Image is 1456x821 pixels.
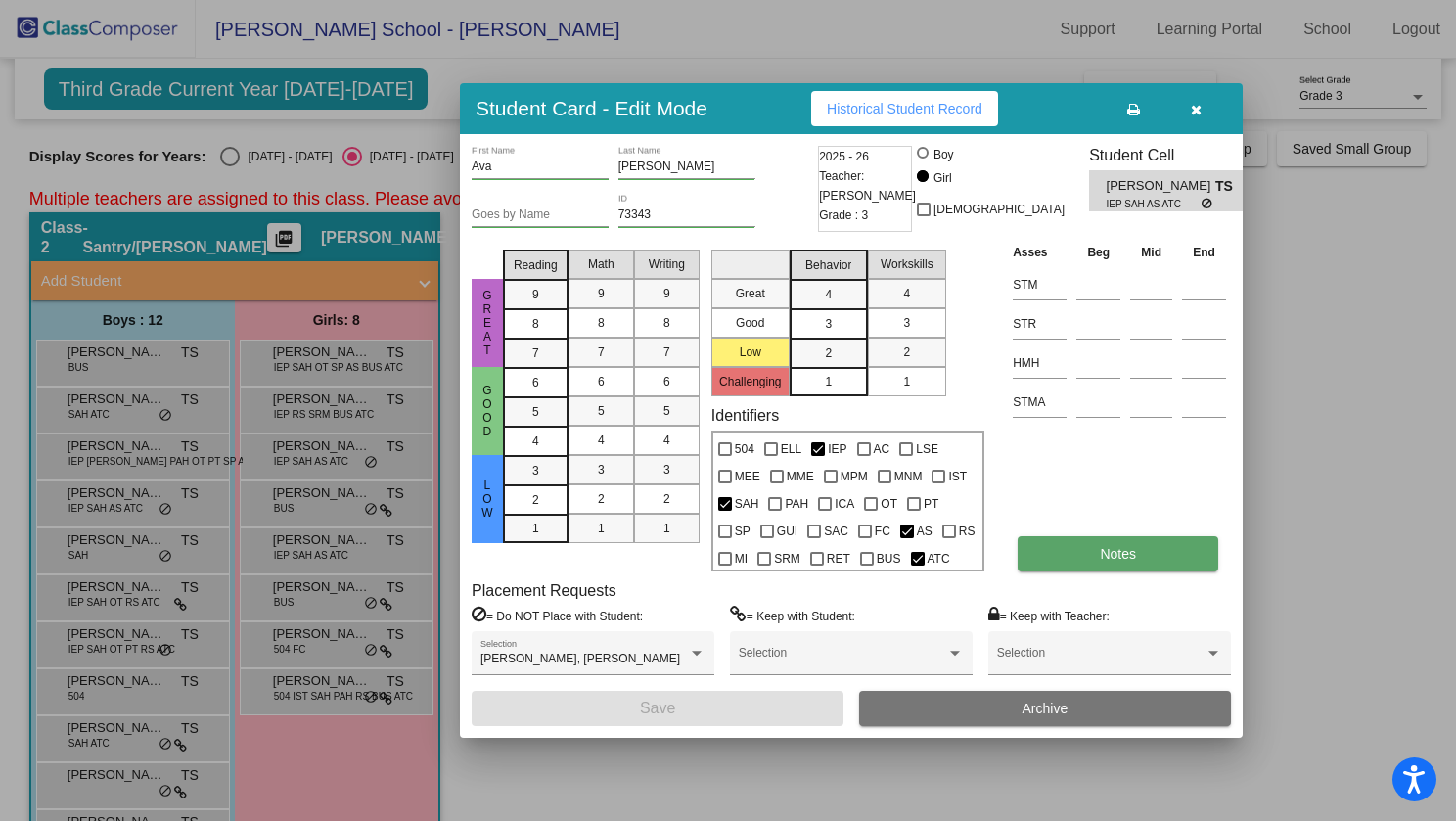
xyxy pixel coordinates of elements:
label: = Keep with Student: [730,606,855,625]
label: = Do NOT Place with Student: [472,606,643,625]
span: 5 [532,403,539,421]
span: 1 [663,520,670,537]
span: GUI [777,520,797,543]
span: SRM [774,547,800,570]
span: AC [874,437,890,461]
span: 4 [598,432,605,449]
span: IEP SAH AS ATC [1107,197,1202,211]
span: ICA [835,492,854,516]
h3: Student Card - Edit Mode [476,96,707,120]
span: 6 [598,373,605,390]
div: Girl [933,169,952,187]
span: Notes [1100,546,1136,562]
span: Historical Student Record [827,101,982,116]
span: FC [875,520,890,543]
span: LSE [916,437,938,461]
span: 7 [598,343,605,361]
span: 9 [663,285,670,302]
span: IEP [828,437,846,461]
th: End [1177,242,1231,263]
span: RS [959,520,976,543]
span: 9 [532,286,539,303]
span: 1 [598,520,605,537]
span: Reading [514,256,558,274]
input: Enter ID [618,208,755,222]
button: Archive [859,691,1231,726]
span: 1 [532,520,539,537]
span: 8 [598,314,605,332]
span: 2 [825,344,832,362]
span: 2 [903,343,910,361]
label: Identifiers [711,406,779,425]
span: 2025 - 26 [819,147,869,166]
span: Save [640,700,675,716]
span: 9 [598,285,605,302]
span: 1 [825,373,832,390]
span: RET [827,547,850,570]
span: 4 [825,286,832,303]
span: SP [735,520,751,543]
input: assessment [1013,388,1067,417]
span: MNM [894,465,923,488]
span: 2 [598,490,605,508]
span: PT [924,492,938,516]
span: SAH [735,492,759,516]
span: Math [588,255,614,273]
span: 3 [532,462,539,479]
button: Historical Student Record [811,91,998,126]
span: IST [948,465,967,488]
th: Beg [1071,242,1125,263]
span: ATC [928,547,950,570]
span: MPM [841,465,868,488]
th: Mid [1125,242,1177,263]
span: ELL [781,437,801,461]
span: 4 [903,285,910,302]
span: 7 [663,343,670,361]
span: Grade : 3 [819,205,868,225]
span: [PERSON_NAME] [1107,176,1215,197]
span: 2 [532,491,539,509]
span: Workskills [881,255,933,273]
span: 7 [532,344,539,362]
span: BUS [877,547,901,570]
span: 4 [663,432,670,449]
th: Asses [1008,242,1071,263]
span: OT [881,492,897,516]
input: goes by name [472,208,609,222]
span: 504 [735,437,754,461]
span: Low [478,479,496,520]
button: Save [472,691,843,726]
span: MME [787,465,814,488]
span: SAC [824,520,848,543]
span: 5 [663,402,670,420]
span: MI [735,547,748,570]
span: [DEMOGRAPHIC_DATA] [933,198,1065,221]
span: 2 [663,490,670,508]
input: assessment [1013,270,1067,299]
button: Notes [1018,536,1218,571]
span: 6 [663,373,670,390]
label: = Keep with Teacher: [988,606,1110,625]
span: 3 [663,461,670,479]
span: 8 [663,314,670,332]
span: Archive [1023,701,1069,716]
span: 3 [903,314,910,332]
div: Boy [933,146,954,163]
span: 3 [598,461,605,479]
span: Great [478,289,496,357]
input: assessment [1013,348,1067,378]
span: Writing [649,255,685,273]
span: Good [478,384,496,438]
h3: Student Cell [1089,146,1259,164]
span: 8 [532,315,539,333]
input: assessment [1013,309,1067,339]
span: 6 [532,374,539,391]
span: AS [917,520,933,543]
span: TS [1215,176,1243,197]
span: MEE [735,465,760,488]
span: 3 [825,315,832,333]
span: Teacher: [PERSON_NAME] [819,166,916,205]
span: [PERSON_NAME], [PERSON_NAME] [480,652,680,665]
span: 5 [598,402,605,420]
span: 4 [532,433,539,450]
